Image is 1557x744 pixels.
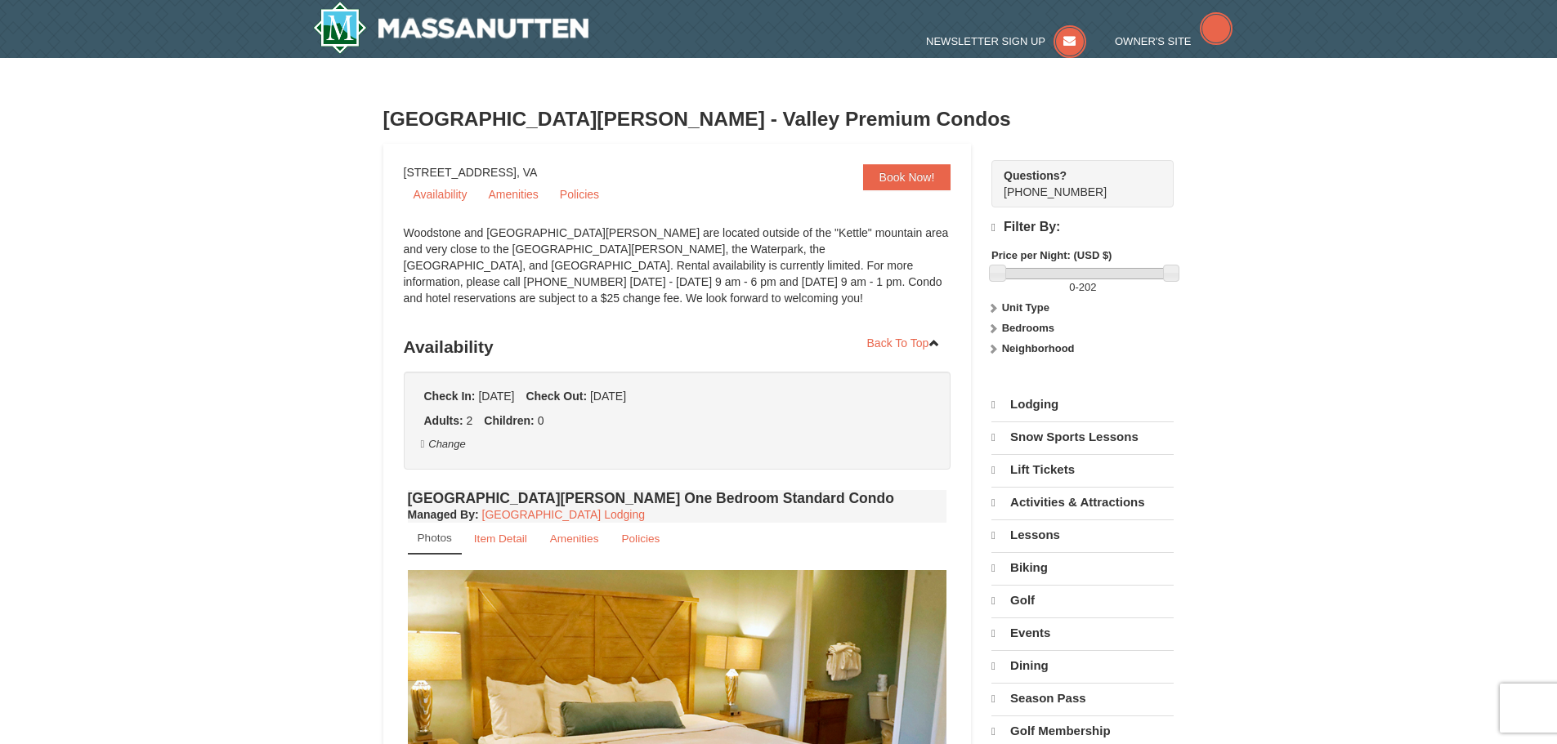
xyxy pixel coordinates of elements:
a: Golf [991,585,1174,616]
a: Policies [611,523,670,555]
span: [PHONE_NUMBER] [1004,167,1144,198]
span: 202 [1079,281,1097,293]
a: Biking [991,552,1174,583]
span: 0 [1069,281,1075,293]
div: Woodstone and [GEOGRAPHIC_DATA][PERSON_NAME] are located outside of the "Kettle" mountain area an... [404,225,951,323]
span: Managed By [408,508,475,521]
a: Activities & Attractions [991,487,1174,518]
strong: Check In: [424,390,476,403]
a: Season Pass [991,683,1174,714]
a: Book Now! [863,164,951,190]
strong: Questions? [1004,169,1067,182]
a: [GEOGRAPHIC_DATA] Lodging [482,508,645,521]
small: Item Detail [474,532,527,545]
a: Snow Sports Lessons [991,421,1174,452]
label: - [991,279,1174,296]
strong: Neighborhood [1002,342,1075,354]
h3: [GEOGRAPHIC_DATA][PERSON_NAME] - Valley Premium Condos [383,103,1174,136]
strong: Check Out: [526,390,587,403]
span: 2 [467,414,473,427]
a: Item Detail [463,523,538,555]
small: Photos [418,532,452,544]
h4: [GEOGRAPHIC_DATA][PERSON_NAME] One Bedroom Standard Condo [408,490,947,506]
a: Massanutten Resort [313,2,589,54]
strong: Children: [484,414,534,427]
strong: Price per Night: (USD $) [991,249,1112,261]
h4: Filter By: [991,220,1174,235]
span: 0 [538,414,544,427]
button: Change [420,435,467,453]
h3: Availability [404,331,951,363]
a: Availability [404,182,477,207]
a: Back To Top [857,331,951,355]
a: Newsletter Sign Up [926,35,1086,47]
a: Events [991,617,1174,648]
a: Lodging [991,390,1174,420]
strong: Bedrooms [1002,322,1054,334]
a: Policies [550,182,609,207]
img: Massanutten Resort Logo [313,2,589,54]
a: Owner's Site [1115,35,1233,47]
a: Amenities [539,523,610,555]
span: Newsletter Sign Up [926,35,1045,47]
a: Lessons [991,519,1174,550]
strong: : [408,508,479,521]
a: Photos [408,523,462,555]
strong: Adults: [424,414,463,427]
small: Amenities [550,532,599,545]
a: Amenities [478,182,548,207]
span: Owner's Site [1115,35,1192,47]
a: Dining [991,650,1174,681]
span: [DATE] [478,390,514,403]
small: Policies [621,532,660,545]
span: [DATE] [590,390,626,403]
strong: Unit Type [1002,301,1049,314]
a: Lift Tickets [991,454,1174,485]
